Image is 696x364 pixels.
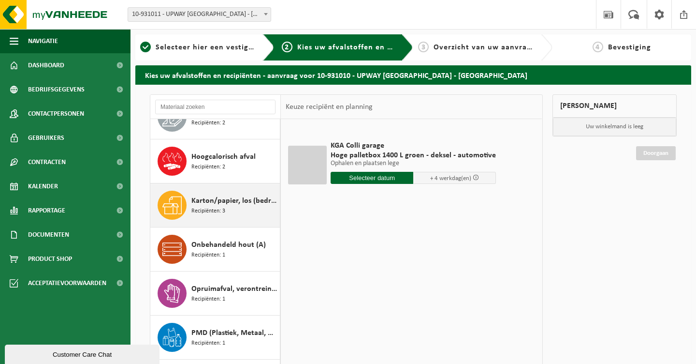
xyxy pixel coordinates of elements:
h2: Kies uw afvalstoffen en recipiënten - aanvraag voor 10-931010 - UPWAY [GEOGRAPHIC_DATA] - [GEOGRA... [135,65,691,84]
input: Materiaal zoeken [155,100,275,114]
span: Kalender [28,174,58,198]
span: Bedrijfsgegevens [28,77,85,102]
div: Keuze recipiënt en planning [281,95,377,119]
span: Hoogcalorisch afval [191,151,256,163]
span: Recipiënten: 1 [191,295,225,304]
span: Recipiënten: 2 [191,119,225,128]
button: Karton/papier, los (bedrijven) Recipiënten: 3 [150,183,280,227]
span: Recipiënten: 1 [191,251,225,260]
span: Navigatie [28,29,58,53]
span: Selecteer hier een vestiging [156,44,260,51]
p: Ophalen en plaatsen lege [331,160,496,167]
span: 3 [418,42,429,52]
span: Kies uw afvalstoffen en recipiënten [297,44,430,51]
iframe: chat widget [5,343,161,364]
span: Hoge palletbox 1400 L groen - deksel - automotive [331,151,496,160]
span: Recipiënten: 3 [191,207,225,216]
span: PMD (Plastiek, Metaal, Drankkartons) (bedrijven) [191,327,277,339]
a: 1Selecteer hier een vestiging [140,42,255,53]
span: Karton/papier, los (bedrijven) [191,195,277,207]
button: Hoogcalorisch afval Recipiënten: 2 [150,139,280,183]
span: Opruimafval, verontreinigd met olie [191,283,277,295]
span: 1 [140,42,151,52]
span: Acceptatievoorwaarden [28,271,106,295]
a: Doorgaan [636,146,676,160]
span: 10-931011 - UPWAY BELGIUM - MECHELEN [128,8,271,21]
span: Onbehandeld hout (A) [191,239,266,251]
span: Dashboard [28,53,64,77]
span: Gebruikers [28,126,64,150]
span: Recipiënten: 2 [191,163,225,172]
span: Overzicht van uw aanvraag [434,44,536,51]
span: + 4 werkdag(en) [430,175,471,182]
span: 10-931011 - UPWAY BELGIUM - MECHELEN [128,7,271,22]
span: 2 [282,42,292,52]
span: Contactpersonen [28,102,84,126]
span: Recipiënten: 1 [191,339,225,348]
span: KGA Colli garage [331,141,496,151]
span: 4 [593,42,603,52]
span: Documenten [28,223,69,247]
span: Bevestiging [608,44,651,51]
button: Opruimafval, verontreinigd met olie Recipiënten: 1 [150,272,280,316]
p: Uw winkelmand is leeg [553,118,677,136]
span: Product Shop [28,247,72,271]
button: PMD (Plastiek, Metaal, Drankkartons) (bedrijven) Recipiënten: 1 [150,316,280,360]
div: [PERSON_NAME] [552,94,677,118]
span: Rapportage [28,198,65,223]
span: Contracten [28,150,66,174]
button: Onbehandeld hout (A) Recipiënten: 1 [150,227,280,272]
input: Selecteer datum [331,172,413,184]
